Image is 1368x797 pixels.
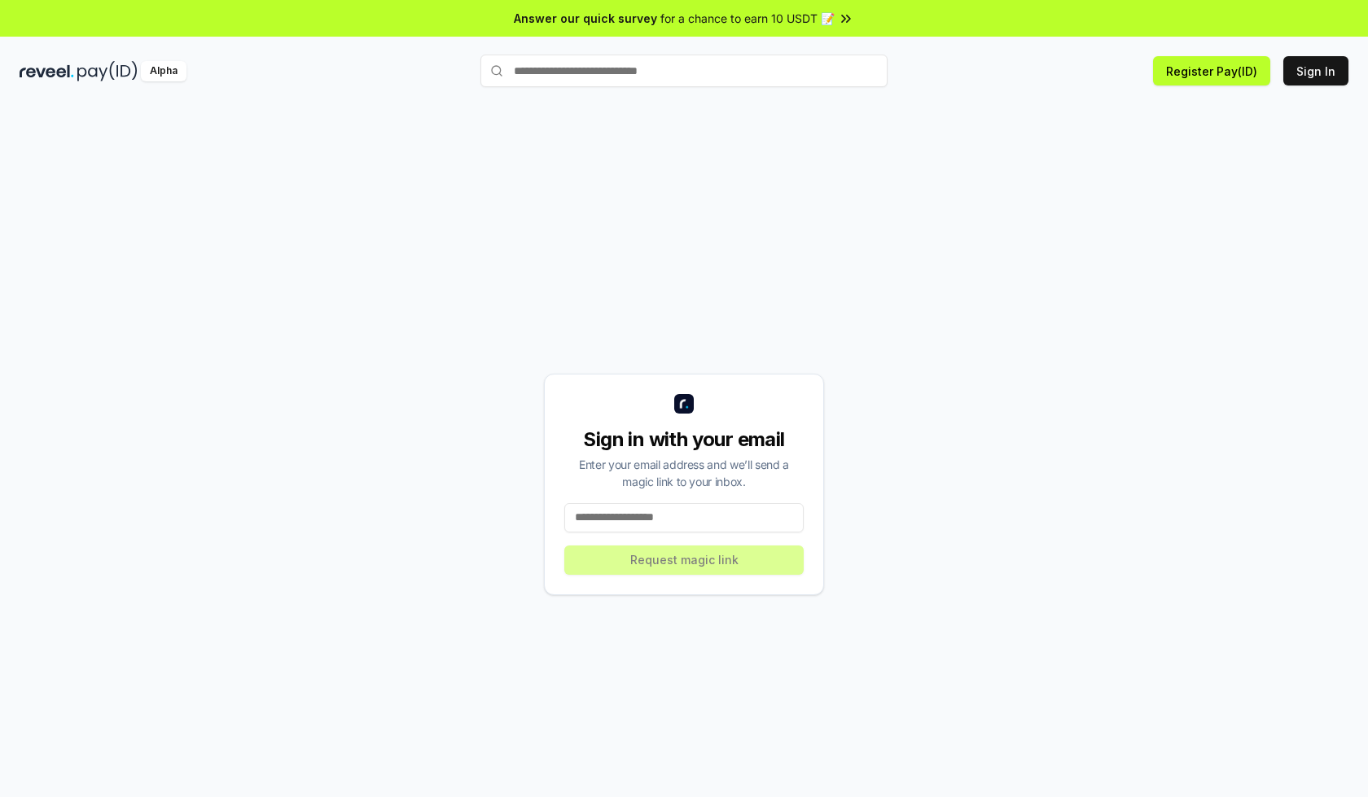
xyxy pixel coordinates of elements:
img: reveel_dark [20,61,74,81]
div: Alpha [141,61,186,81]
span: for a chance to earn 10 USDT 📝 [660,10,835,27]
button: Sign In [1283,56,1348,85]
img: pay_id [77,61,138,81]
div: Sign in with your email [564,427,804,453]
button: Register Pay(ID) [1153,56,1270,85]
div: Enter your email address and we’ll send a magic link to your inbox. [564,456,804,490]
img: logo_small [674,394,694,414]
span: Answer our quick survey [514,10,657,27]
